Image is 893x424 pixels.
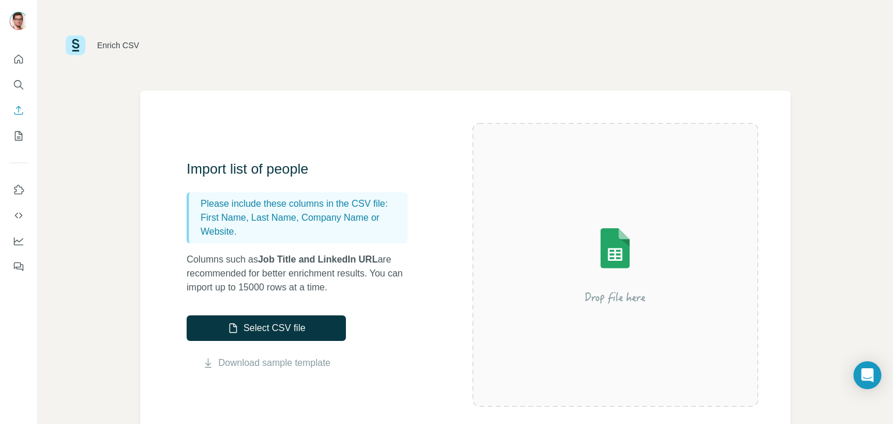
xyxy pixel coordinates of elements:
[97,39,139,51] div: Enrich CSV
[9,231,28,251] button: Dashboard
[9,125,28,146] button: My lists
[219,356,331,370] a: Download sample template
[187,315,346,341] button: Select CSV file
[9,179,28,200] button: Use Surfe on LinkedIn
[187,356,346,370] button: Download sample template
[66,35,85,55] img: Surfe Logo
[201,197,403,211] p: Please include these columns in the CSV file:
[9,12,28,30] img: Avatar
[510,195,720,335] img: Surfe Illustration - Drop file here or select below
[9,256,28,277] button: Feedback
[9,100,28,121] button: Enrich CSV
[258,254,378,264] span: Job Title and LinkedIn URL
[201,211,403,239] p: First Name, Last Name, Company Name or Website.
[9,49,28,70] button: Quick start
[187,253,419,294] p: Columns such as are recommended for better enrichment results. You can import up to 15000 rows at...
[853,361,881,389] div: Open Intercom Messenger
[9,74,28,95] button: Search
[9,205,28,226] button: Use Surfe API
[187,160,419,178] h3: Import list of people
